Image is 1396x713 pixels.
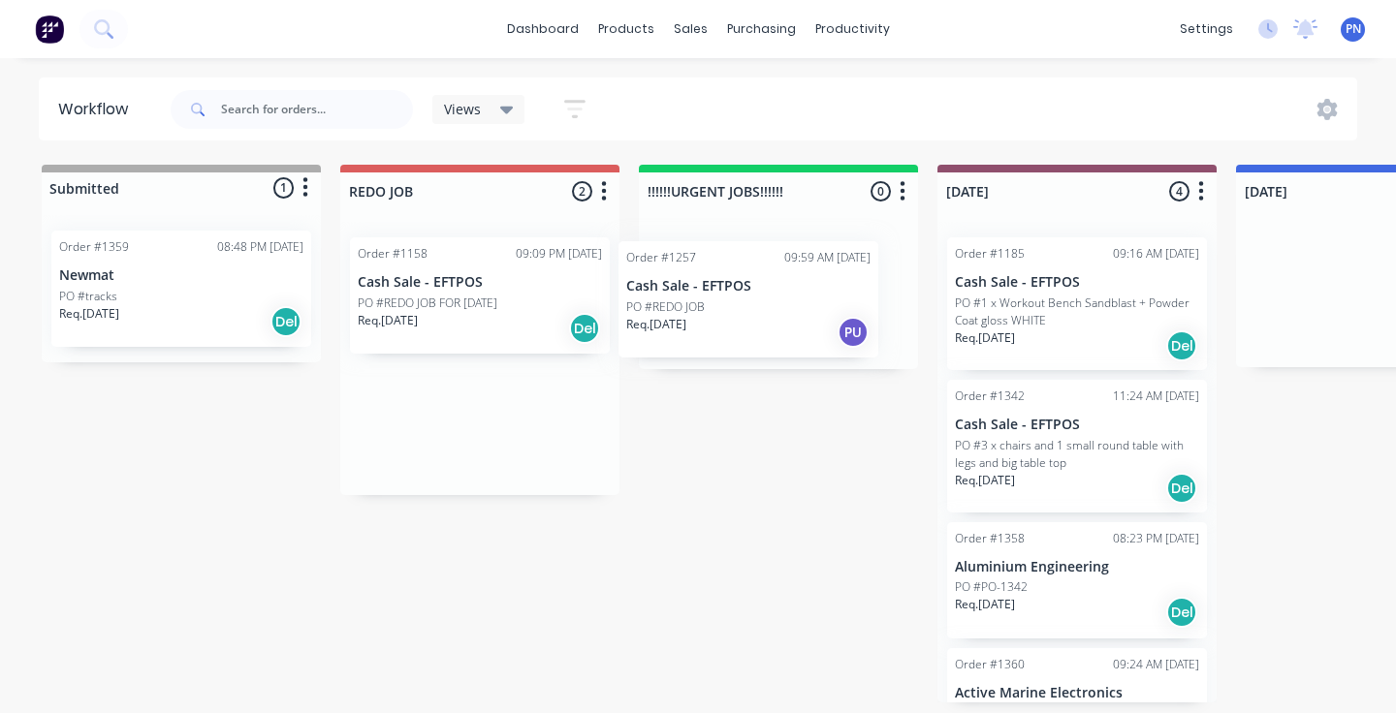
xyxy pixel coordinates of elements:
div: products [588,15,664,44]
input: Enter column name… [349,181,540,201]
img: Factory [35,15,64,44]
div: productivity [806,15,900,44]
span: 2 [572,181,592,201]
span: PN [1346,20,1361,38]
input: Enter column name… [648,181,839,201]
div: Workflow [58,98,138,121]
div: Submitted [46,178,119,199]
span: 4 [1169,181,1190,201]
input: Enter column name… [946,181,1137,201]
div: purchasing [717,15,806,44]
div: settings [1170,15,1243,44]
span: Views [444,99,481,119]
span: 1 [273,177,294,198]
span: 0 [871,181,891,201]
input: Search for orders... [221,90,413,129]
div: sales [664,15,717,44]
a: dashboard [497,15,588,44]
